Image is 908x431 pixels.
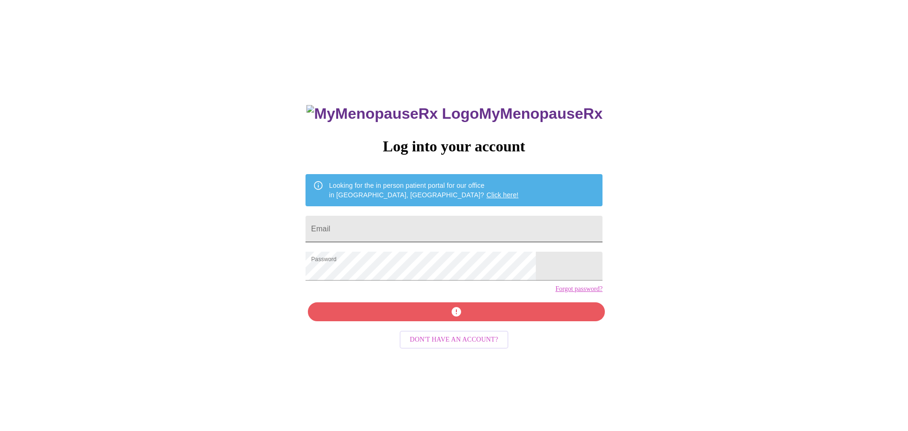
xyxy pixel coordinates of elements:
button: Don't have an account? [400,331,509,349]
a: Forgot password? [555,285,602,293]
h3: Log into your account [306,138,602,155]
div: Looking for the in person patient portal for our office in [GEOGRAPHIC_DATA], [GEOGRAPHIC_DATA]? [329,177,519,203]
span: Don't have an account? [410,334,498,346]
a: Click here! [487,191,519,199]
h3: MyMenopauseRx [306,105,602,123]
img: MyMenopauseRx Logo [306,105,479,123]
a: Don't have an account? [397,335,511,343]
